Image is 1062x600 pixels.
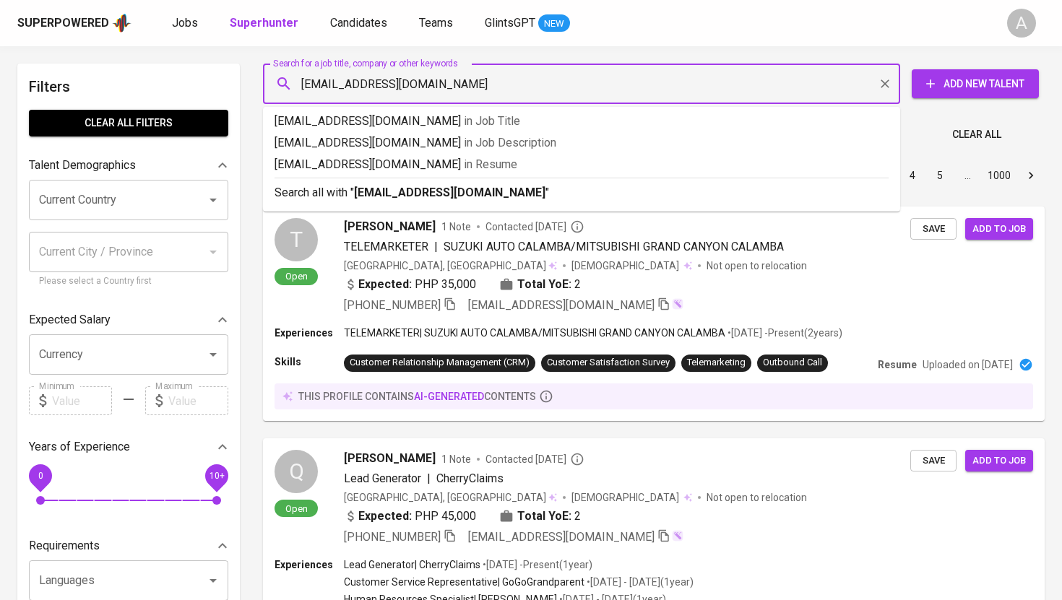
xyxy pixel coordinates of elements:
[344,258,557,273] div: [GEOGRAPHIC_DATA], [GEOGRAPHIC_DATA]
[480,557,592,572] p: • [DATE] - Present ( 1 year )
[725,326,842,340] p: • [DATE] - Present ( 2 years )
[344,530,441,544] span: [PHONE_NUMBER]
[29,75,228,98] h6: Filters
[1019,164,1042,187] button: Go to next page
[344,471,421,485] span: Lead Generator
[574,508,581,525] span: 2
[29,311,111,329] p: Expected Salary
[29,157,136,174] p: Talent Demographics
[956,168,979,183] div: …
[354,186,545,199] b: [EMAIL_ADDRESS][DOMAIN_NAME]
[763,356,822,370] div: Outbound Call
[875,74,895,94] button: Clear
[203,344,223,365] button: Open
[517,508,571,525] b: Total YoE:
[275,113,889,130] p: [EMAIL_ADDRESS][DOMAIN_NAME]
[570,452,584,466] svg: By Philippines recruiter
[946,121,1007,148] button: Clear All
[298,389,536,404] p: this profile contains contents
[275,134,889,152] p: [EMAIL_ADDRESS][DOMAIN_NAME]
[230,16,298,30] b: Superhunter
[538,17,570,31] span: NEW
[517,276,571,293] b: Total YoE:
[40,114,217,132] span: Clear All filters
[344,276,476,293] div: PHP 35,000
[912,69,1039,98] button: Add New Talent
[441,452,471,466] span: 1 Note
[203,570,223,591] button: Open
[275,557,344,572] p: Experiences
[230,14,301,32] a: Superhunter
[571,258,681,273] span: [DEMOGRAPHIC_DATA]
[344,490,557,505] div: [GEOGRAPHIC_DATA], [GEOGRAPHIC_DATA]
[687,356,746,370] div: Telemarketing
[952,126,1001,144] span: Clear All
[344,240,428,253] span: TELEMARKETER
[275,218,318,261] div: T
[172,16,198,30] span: Jobs
[571,490,681,505] span: [DEMOGRAPHIC_DATA]
[29,537,100,555] p: Requirements
[789,164,1045,187] nav: pagination navigation
[464,157,517,171] span: in Resume
[672,530,683,542] img: magic_wand.svg
[584,575,694,589] p: • [DATE] - [DATE] ( 1 year )
[330,16,387,30] span: Candidates
[707,258,807,273] p: Not open to relocation
[275,326,344,340] p: Experiences
[112,12,131,34] img: app logo
[441,219,471,234] span: 1 Note
[570,219,584,234] svg: By Philippines recruiter
[965,450,1033,472] button: Add to job
[29,432,228,461] div: Years of Experience
[672,298,683,310] img: magic_wand.svg
[29,531,228,560] div: Requirements
[344,298,441,312] span: [PHONE_NUMBER]
[464,114,520,128] span: in Job Title
[330,14,390,32] a: Candidates
[972,453,1026,469] span: Add to job
[358,508,412,525] b: Expected:
[168,386,228,415] input: Value
[574,276,581,293] span: 2
[901,164,924,187] button: Go to page 4
[38,471,43,481] span: 0
[707,490,807,505] p: Not open to relocation
[344,575,584,589] p: Customer Service Representative | GoGoGrandparent
[468,530,655,544] span: [EMAIL_ADDRESS][DOMAIN_NAME]
[350,356,530,370] div: Customer Relationship Management (CRM)
[29,110,228,136] button: Clear All filters
[464,136,556,149] span: in Job Description
[918,453,949,469] span: Save
[172,14,201,32] a: Jobs
[965,218,1033,240] button: Add to job
[485,16,535,30] span: GlintsGPT
[434,238,438,256] span: |
[29,305,228,334] div: Expected Salary
[928,164,951,187] button: Go to page 5
[344,508,476,525] div: PHP 45,000
[419,16,453,30] span: Teams
[344,326,725,340] p: TELEMARKETER | SUZUKI AUTO CALAMBA/MITSUBISHI GRAND CANYON CALAMBA
[280,270,314,282] span: Open
[485,219,584,234] span: Contacted [DATE]
[203,190,223,210] button: Open
[910,218,957,240] button: Save
[485,14,570,32] a: GlintsGPT NEW
[358,276,412,293] b: Expected:
[209,471,224,481] span: 10+
[263,206,1045,421] a: TOpen[PERSON_NAME]1 NoteContacted [DATE]TELEMARKETER|SUZUKI AUTO CALAMBA/MITSUBISHI GRAND CANYON ...
[275,156,889,173] p: [EMAIL_ADDRESS][DOMAIN_NAME]
[972,221,1026,238] span: Add to job
[275,355,344,369] p: Skills
[39,274,218,289] p: Please select a Country first
[983,164,1015,187] button: Go to page 1000
[427,470,431,487] span: |
[923,357,1013,372] p: Uploaded on [DATE]
[485,452,584,466] span: Contacted [DATE]
[918,221,949,238] span: Save
[344,218,436,235] span: [PERSON_NAME]
[419,14,456,32] a: Teams
[29,438,130,456] p: Years of Experience
[468,298,655,312] span: [EMAIL_ADDRESS][DOMAIN_NAME]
